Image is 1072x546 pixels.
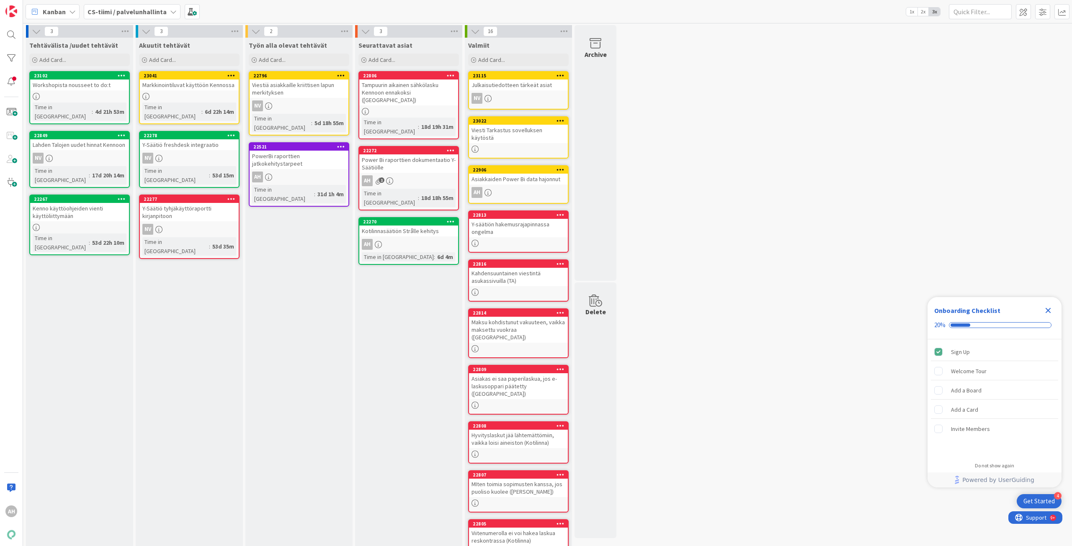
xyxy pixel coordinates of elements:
[362,239,373,250] div: AH
[469,166,568,185] div: 22906Asiakkaiden Power Bi data hajonnut
[30,203,129,221] div: Kenno käyttöohjeiden vienti käyttöliittymään
[34,73,129,79] div: 23102
[142,237,209,256] div: Time in [GEOGRAPHIC_DATA]
[928,297,1062,487] div: Checklist Container
[469,520,568,528] div: 22805
[418,122,419,131] span: :
[358,217,459,265] a: 22270Kotilinnasäätiön Strålle kehitysAHTime in [GEOGRAPHIC_DATA]:6d 4m
[250,79,348,98] div: Viestiä asiakkaille kriittisen lapun merkityksen
[358,41,412,49] span: Seurattavat asiat
[250,100,348,111] div: NV
[264,26,278,36] span: 2
[468,421,569,464] a: 22808Hyvityslaskut jää lähtemättömiin, vaikka loisi aineiston (Kotilinna)
[29,195,130,255] a: 22267Kenno käyttöohjeiden vienti käyttöliittymäänTime in [GEOGRAPHIC_DATA]:53d 22h 10m
[359,72,458,79] div: 22806
[39,56,66,64] span: Add Card...
[931,343,1058,361] div: Sign Up is complete.
[934,321,1055,329] div: Checklist progress: 20%
[358,146,459,210] a: 22272Power Bi raporttien dokumentaatio Y-SäätiölleAHTime in [GEOGRAPHIC_DATA]:18d 18h 55m
[473,310,568,316] div: 22814
[140,139,239,150] div: Y-Säätiö freshdesk integraatio
[473,367,568,372] div: 22809
[359,147,458,173] div: 22272Power Bi raporttien dokumentaatio Y-Säätiölle
[250,151,348,169] div: PowerBi raporttien jatkokehitystarpeet
[469,93,568,104] div: NV
[140,79,239,90] div: Markkinointiluvat käyttöön Kennossa
[931,400,1058,419] div: Add a Card is incomplete.
[468,41,490,49] span: Valmiit
[469,211,568,219] div: 22813
[30,72,129,90] div: 23102Workshopista nousseet to do:t
[934,305,1000,315] div: Onboarding Checklist
[949,4,1012,19] input: Quick Filter...
[359,226,458,236] div: Kotilinnasäätiön Strålle kehitys
[358,71,459,139] a: 22806Tampuurin aikainen sähkölasku Kennoon ennakoksi ([GEOGRAPHIC_DATA])Time in [GEOGRAPHIC_DATA]...
[435,252,455,261] div: 6d 4m
[469,317,568,343] div: Maksu kohdistunut vakuuteen, vaikka maksettu vuokraa ([GEOGRAPHIC_DATA])
[139,131,240,188] a: 22278Y-Säätiö freshdesk integraatioNVTime in [GEOGRAPHIC_DATA]:53d 15m
[951,366,987,376] div: Welcome Tour
[33,153,44,164] div: NV
[89,238,90,247] span: :
[30,132,129,150] div: 22849Lahden Talojen uudet hinnat Kennoon
[363,219,458,225] div: 22270
[140,153,239,164] div: NV
[359,154,458,173] div: Power Bi raporttien dokumentaatio Y-Säätiölle
[931,362,1058,380] div: Welcome Tour is incomplete.
[951,385,982,395] div: Add a Board
[469,72,568,79] div: 23115
[140,132,239,150] div: 22278Y-Säätiö freshdesk integraatio
[43,7,66,17] span: Kanban
[419,122,456,131] div: 18d 19h 31m
[144,133,239,138] div: 22278
[473,423,568,429] div: 22808
[5,5,17,17] img: Visit kanbanzone.com
[33,103,92,121] div: Time in [GEOGRAPHIC_DATA]
[469,366,568,399] div: 22809Asiakas ei saa paperilaskua, jos e-laskusoppari päätetty ([GEOGRAPHIC_DATA])
[473,167,568,173] div: 22906
[934,321,946,329] div: 20%
[473,118,568,124] div: 23022
[89,171,90,180] span: :
[469,260,568,286] div: 22816Kahdensuuntainen viestintä asukassivuilla (TA)
[93,107,126,116] div: 4d 21h 53m
[418,193,419,203] span: :
[210,242,236,251] div: 53d 35m
[483,26,497,36] span: 16
[33,233,89,252] div: Time in [GEOGRAPHIC_DATA]
[250,72,348,79] div: 22796
[90,171,126,180] div: 17d 20h 14m
[30,195,129,203] div: 22267
[250,143,348,169] div: 22521PowerBi raporttien jatkokehitystarpeet
[975,462,1014,469] div: Do not show again
[29,41,118,49] span: Tehtävälista /uudet tehtävät
[139,71,240,124] a: 23041Markkinointiluvat käyttöön KennossaTime in [GEOGRAPHIC_DATA]:6d 22h 14m
[88,8,167,16] b: CS-tiimi / palvelunhallinta
[469,471,568,497] div: 22807MIten toimia sopimusten kanssa, jos puoliso kuolee ([PERSON_NAME])
[469,422,568,448] div: 22808Hyvityslaskut jää lähtemättömiin, vaikka loisi aineiston (Kotilinna)
[140,72,239,90] div: 23041Markkinointiluvat käyttöön Kennossa
[149,56,176,64] span: Add Card...
[209,242,210,251] span: :
[311,118,312,128] span: :
[469,125,568,143] div: Viesti Tarkastus sovelluksen käytöstä
[368,56,395,64] span: Add Card...
[359,72,458,105] div: 22806Tampuurin aikainen sähkölasku Kennoon ennakoksi ([GEOGRAPHIC_DATA])
[252,172,263,182] div: AH
[469,117,568,125] div: 23022
[201,107,203,116] span: :
[363,73,458,79] div: 22806
[210,171,236,180] div: 53d 15m
[1023,497,1055,505] div: Get Started
[253,144,348,150] div: 22521
[469,479,568,497] div: MIten toimia sopimusten kanssa, jos puoliso kuolee ([PERSON_NAME])
[142,166,209,185] div: Time in [GEOGRAPHIC_DATA]
[585,307,606,317] div: Delete
[139,195,240,259] a: 22277Y-Säätiö tyhjäkäyttöraportti kirjanpitoonNVTime in [GEOGRAPHIC_DATA]:53d 35m
[250,143,348,151] div: 22521
[312,118,346,128] div: 5d 18h 55m
[931,381,1058,400] div: Add a Board is incomplete.
[469,309,568,317] div: 22814
[5,529,17,541] img: avatar
[469,373,568,399] div: Asiakas ei saa paperilaskua, jos e-laskusoppari päätetty ([GEOGRAPHIC_DATA])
